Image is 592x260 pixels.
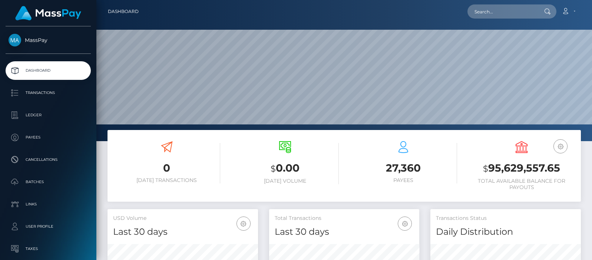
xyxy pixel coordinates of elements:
h4: Daily Distribution [436,225,575,238]
small: $ [483,163,488,174]
p: Transactions [9,87,88,98]
p: User Profile [9,221,88,232]
h5: Total Transactions [275,215,414,222]
a: User Profile [6,217,91,236]
a: Taxes [6,240,91,258]
h3: 95,629,557.65 [468,161,575,176]
a: Links [6,195,91,214]
p: Links [9,199,88,210]
img: MassPay [9,34,21,46]
small: $ [271,163,276,174]
span: MassPay [6,37,91,43]
h4: Last 30 days [275,225,414,238]
p: Cancellations [9,154,88,165]
h5: Transactions Status [436,215,575,222]
img: MassPay Logo [15,6,81,20]
a: Transactions [6,84,91,102]
p: Taxes [9,243,88,254]
p: Batches [9,176,88,188]
a: Ledger [6,106,91,124]
h3: 27,360 [350,161,457,175]
a: Dashboard [6,61,91,80]
input: Search... [467,4,537,19]
a: Cancellations [6,150,91,169]
h3: 0 [113,161,220,175]
p: Ledger [9,110,88,121]
h4: Last 30 days [113,225,252,238]
a: Dashboard [108,4,139,19]
a: Batches [6,173,91,191]
h6: Payees [350,177,457,183]
h5: USD Volume [113,215,252,222]
a: Payees [6,128,91,147]
p: Payees [9,132,88,143]
h3: 0.00 [231,161,338,176]
h6: [DATE] Transactions [113,177,220,183]
h6: Total Available Balance for Payouts [468,178,575,191]
p: Dashboard [9,65,88,76]
h6: [DATE] Volume [231,178,338,184]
